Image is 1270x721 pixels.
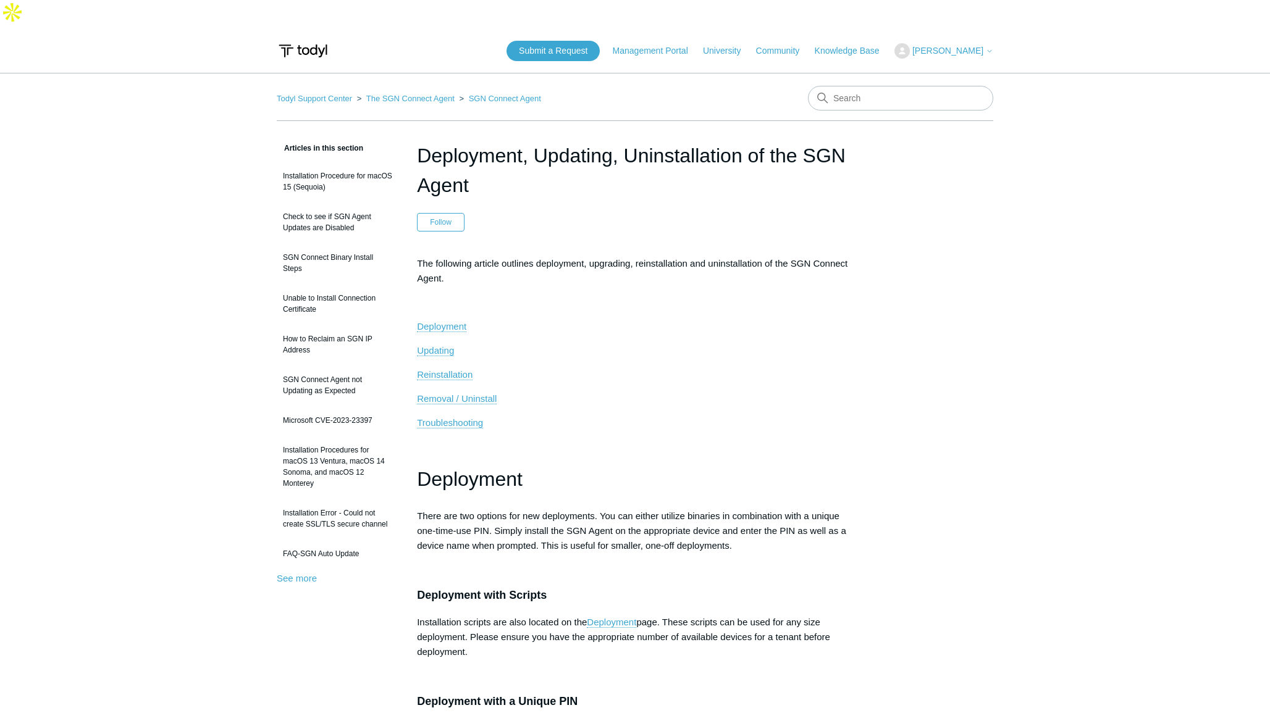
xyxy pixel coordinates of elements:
[808,86,993,110] input: Search
[894,43,993,59] button: [PERSON_NAME]
[366,94,455,103] a: The SGN Connect Agent
[277,144,363,152] span: Articles in this section
[417,617,587,627] span: Installation scripts are also located on the
[417,369,473,380] a: Reinstallation
[912,46,983,56] span: [PERSON_NAME]
[277,94,355,103] li: Todyl Support Center
[277,94,352,103] a: Todyl Support Center
[417,393,497,404] span: Removal / Uninstall
[277,542,398,565] a: FAQ-SGN Auto Update
[417,393,497,404] a: Removal / Uninstall
[417,511,846,551] span: There are two options for new deployments. You can either utilize binaries in combination with a ...
[417,258,847,283] span: The following article outlines deployment, upgrading, reinstallation and uninstallation of the SG...
[277,164,398,199] a: Installation Procedure for macOS 15 (Sequoia)
[417,141,853,200] h1: Deployment, Updating, Uninstallation of the SGN Agent
[277,40,329,62] img: Todyl Support Center Help Center home page
[507,41,600,61] a: Submit a Request
[277,368,398,402] a: SGN Connect Agent not Updating as Expected
[417,417,483,428] a: Troubleshooting
[277,327,398,362] a: How to Reclaim an SGN IP Address
[417,345,454,356] a: Updating
[417,589,547,601] span: Deployment with Scripts
[703,44,753,57] a: University
[277,438,398,495] a: Installation Procedures for macOS 13 Ventura, macOS 14 Sonoma, and macOS 12 Monterey
[469,94,541,103] a: SGN Connect Agent
[277,205,398,240] a: Check to see if SGN Agent Updates are Disabled
[456,94,540,103] li: SGN Connect Agent
[815,44,892,57] a: Knowledge Base
[277,286,398,321] a: Unable to Install Connection Certificate
[417,695,578,707] span: Deployment with a Unique PIN
[277,501,398,536] a: Installation Error - Could not create SSL/TLS secure channel
[417,321,466,332] a: Deployment
[417,617,830,657] span: page. These scripts can be used for any size deployment. Please ensure you have the appropriate n...
[756,44,812,57] a: Community
[277,246,398,280] a: SGN Connect Binary Install Steps
[613,44,700,57] a: Management Portal
[277,573,317,583] a: See more
[587,617,636,628] a: Deployment
[417,468,523,490] span: Deployment
[417,417,483,428] span: Troubleshooting
[355,94,457,103] li: The SGN Connect Agent
[277,409,398,432] a: Microsoft CVE-2023-23397
[417,369,473,380] span: Reinstallation
[417,213,465,231] button: Follow Article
